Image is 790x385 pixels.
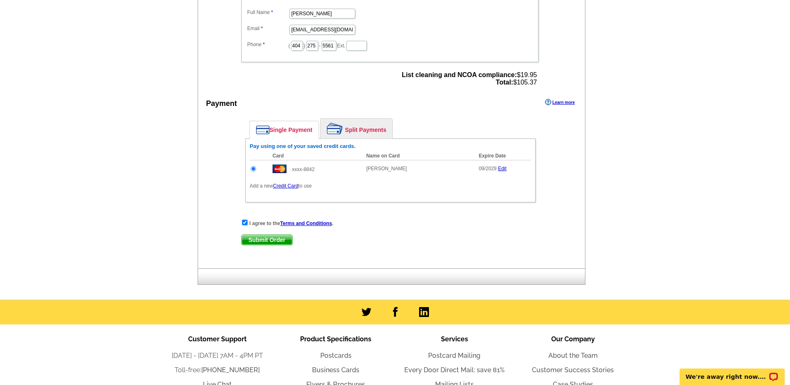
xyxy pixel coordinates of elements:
[247,25,289,32] label: Email
[250,121,319,139] a: Single Payment
[249,221,333,226] strong: I agree to the .
[268,152,362,160] th: Card
[206,98,237,109] div: Payment
[479,166,496,171] span: 09/2029
[551,335,595,343] span: Our Company
[362,152,475,160] th: Name on Card
[402,71,517,78] strong: List cleaning and NCOA compliance:
[250,182,531,190] p: Add a new to use
[366,166,407,171] span: [PERSON_NAME]
[428,352,480,359] a: Postcard Mailing
[280,221,332,226] a: Terms and Conditions
[158,351,277,361] li: [DATE] - [DATE] 7AM - 4PM PT
[300,335,371,343] span: Product Specifications
[201,366,260,374] a: [PHONE_NUMBER]
[256,125,270,134] img: single-payment.png
[242,235,292,245] span: Submit Order
[188,335,247,343] span: Customer Support
[498,166,507,171] a: Edit
[273,183,298,189] a: Credit Card
[247,41,289,48] label: Phone
[273,164,287,173] img: mast.gif
[441,335,468,343] span: Services
[674,359,790,385] iframe: LiveChat chat widget
[402,71,537,86] span: $19.95 $105.37
[545,99,575,106] a: Learn more
[404,366,505,374] a: Every Door Direct Mail: save 81%
[548,352,598,359] a: About the Team
[247,9,289,16] label: Full Name
[320,352,352,359] a: Postcards
[292,167,315,172] span: xxxx-8842
[158,365,277,375] li: Toll-free:
[250,143,531,150] h6: Pay using one of your saved credit cards.
[312,366,359,374] a: Business Cards
[327,123,343,134] img: split-payment.png
[475,152,531,160] th: Expire Date
[496,79,513,86] strong: Total:
[532,366,614,374] a: Customer Success Stories
[321,119,392,139] a: Split Payments
[245,39,534,52] dd: ( ) - Ext.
